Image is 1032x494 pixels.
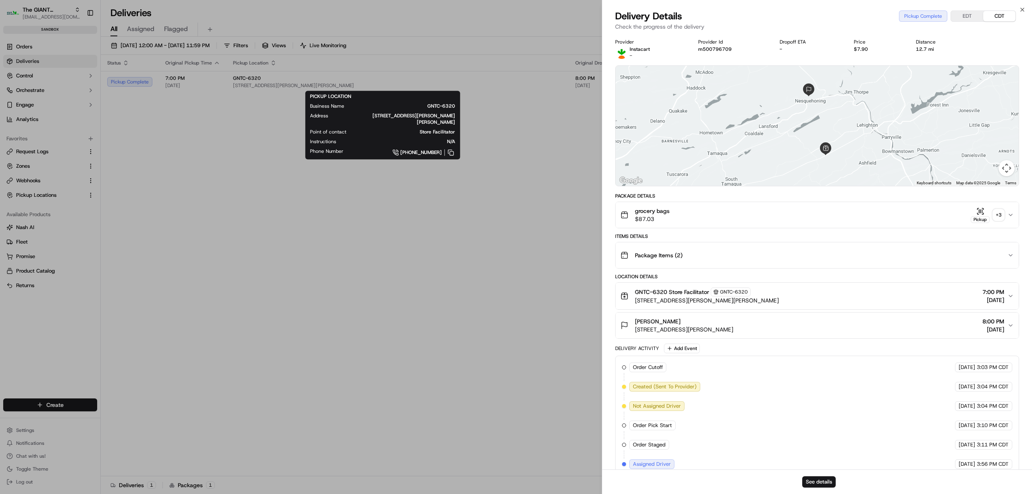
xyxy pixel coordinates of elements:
span: 3:56 PM CDT [977,461,1009,468]
p: Welcome 👋 [8,33,147,46]
div: 📗 [8,118,15,125]
button: Start new chat [137,80,147,90]
span: 3:03 PM CDT [977,364,1009,371]
span: 3:11 PM CDT [977,441,1009,448]
span: [DATE] [959,441,975,448]
span: Pylon [80,137,98,143]
span: grocery bags [635,207,670,215]
span: Phone Number [310,148,343,154]
a: Terms (opens in new tab) [1005,181,1016,185]
span: [DATE] [959,461,975,468]
span: 3:10 PM CDT [977,422,1009,429]
img: Google [618,175,644,186]
div: Items Details [615,233,1019,240]
span: Business Name [310,103,344,109]
p: Check the progress of the delivery [615,23,1019,31]
span: [DATE] [959,422,975,429]
span: Assigned Driver [633,461,671,468]
span: [STREET_ADDRESS][PERSON_NAME] [635,325,733,334]
span: Order Cutoff [633,364,663,371]
span: Address [310,113,328,119]
button: Map camera controls [999,160,1015,176]
button: [PERSON_NAME][STREET_ADDRESS][PERSON_NAME]8:00 PM[DATE] [616,313,1019,338]
span: [DATE] [982,325,1004,334]
div: 💻 [68,118,75,125]
input: Got a question? Start typing here... [21,52,145,61]
span: Package Items ( 2 ) [635,251,682,259]
button: m500796709 [698,46,732,52]
span: [STREET_ADDRESS][PERSON_NAME][PERSON_NAME] [635,296,779,304]
span: [DATE] [982,296,1004,304]
span: [DATE] [959,402,975,410]
button: Pickup+3 [971,207,1004,223]
div: Distance [916,39,971,45]
div: Provider Id [698,39,767,45]
span: Knowledge Base [16,117,62,125]
span: 3:04 PM CDT [977,402,1009,410]
span: 7:00 PM [982,288,1004,296]
div: - [780,46,841,52]
div: Price [854,39,903,45]
span: [PHONE_NUMBER] [400,149,442,156]
button: Add Event [664,344,700,353]
span: [DATE] [959,383,975,390]
a: Powered byPylon [57,137,98,143]
div: Provider [615,39,685,45]
div: $7.90 [854,46,903,52]
img: Nash [8,8,24,25]
a: [PHONE_NUMBER] [356,148,455,157]
span: Order Pick Start [633,422,672,429]
button: EDT [951,11,983,21]
a: 📗Knowledge Base [5,114,65,129]
button: Package Items (2) [616,242,1019,268]
div: 12.7 mi [916,46,971,52]
img: instacart_logo.png [615,46,628,59]
div: Package Details [615,193,1019,199]
span: 8:00 PM [982,317,1004,325]
span: [DATE] [959,364,975,371]
span: GNTC-6320 Store Facilitator [635,288,709,296]
span: Not Assigned Driver [633,402,681,410]
span: Instructions [310,138,336,145]
p: Instacart [630,46,650,52]
button: Pickup [971,207,990,223]
span: 3:04 PM CDT [977,383,1009,390]
span: Order Staged [633,441,666,448]
span: GNTC-6320 [720,289,748,295]
div: Dropoff ETA [780,39,841,45]
button: See details [802,476,836,488]
button: CDT [983,11,1015,21]
div: Start new chat [27,77,132,85]
span: N/A [349,138,455,145]
span: PICKUP LOCATION [310,93,351,100]
span: Store Facilitator [359,129,455,135]
div: Location Details [615,273,1019,280]
div: Delivery Activity [615,345,659,352]
a: Open this area in Google Maps (opens a new window) [618,175,644,186]
button: GNTC-6320 Store FacilitatorGNTC-6320[STREET_ADDRESS][PERSON_NAME][PERSON_NAME]7:00 PM[DATE] [616,283,1019,309]
span: Map data ©2025 Google [956,181,1000,185]
span: Delivery Details [615,10,682,23]
span: API Documentation [76,117,129,125]
a: 💻API Documentation [65,114,133,129]
span: Point of contact [310,129,346,135]
span: $87.03 [635,215,670,223]
span: - [630,52,632,59]
span: GNTC-6320 [357,103,455,109]
div: Pickup [971,216,990,223]
div: We're available if you need us! [27,85,102,92]
div: + 3 [993,209,1004,221]
span: [PERSON_NAME] [635,317,680,325]
img: 1736555255976-a54dd68f-1ca7-489b-9aae-adbdc363a1c4 [8,77,23,92]
span: [STREET_ADDRESS][PERSON_NAME][PERSON_NAME] [341,113,455,125]
button: Keyboard shortcuts [917,180,951,186]
span: Created (Sent To Provider) [633,383,697,390]
button: grocery bags$87.03Pickup+3 [616,202,1019,228]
